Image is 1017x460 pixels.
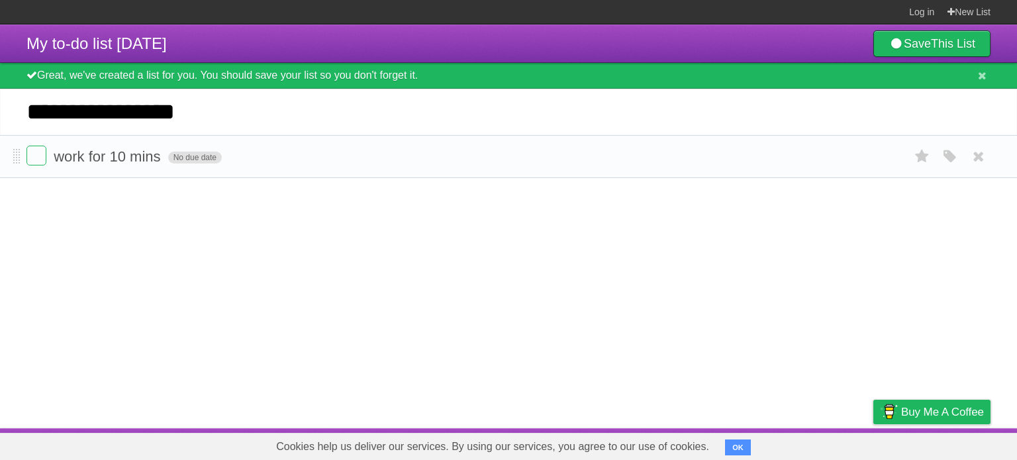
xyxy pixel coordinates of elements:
[907,432,991,457] a: Suggest a feature
[811,432,840,457] a: Terms
[741,432,795,457] a: Developers
[880,400,898,423] img: Buy me a coffee
[901,400,984,424] span: Buy me a coffee
[26,34,167,52] span: My to-do list [DATE]
[168,152,222,163] span: No due date
[873,30,991,57] a: SaveThis List
[725,439,751,455] button: OK
[54,148,164,165] span: work for 10 mins
[856,432,891,457] a: Privacy
[931,37,975,50] b: This List
[26,146,46,165] label: Done
[910,146,935,167] label: Star task
[873,400,991,424] a: Buy me a coffee
[263,434,722,460] span: Cookies help us deliver our services. By using our services, you agree to our use of cookies.
[697,432,725,457] a: About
